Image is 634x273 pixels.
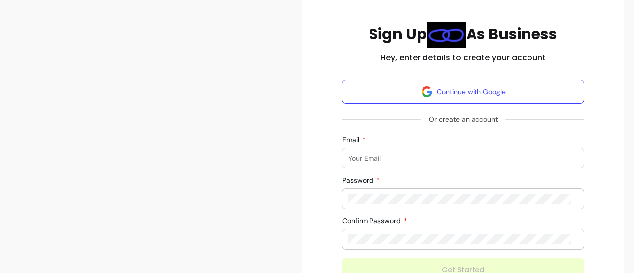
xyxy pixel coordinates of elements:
[348,194,571,204] input: Password
[421,110,506,128] span: Or create an account
[342,217,403,225] span: Confirm Password
[427,22,466,48] img: link Blue
[342,176,375,185] span: Password
[348,234,571,244] input: Confirm Password
[369,22,557,48] h1: Sign Up As Business
[421,86,433,98] img: avatar
[342,135,361,144] span: Email
[348,153,578,163] input: Email
[380,52,546,64] h2: Hey, enter details to create your account
[342,80,584,104] button: Continue with Google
